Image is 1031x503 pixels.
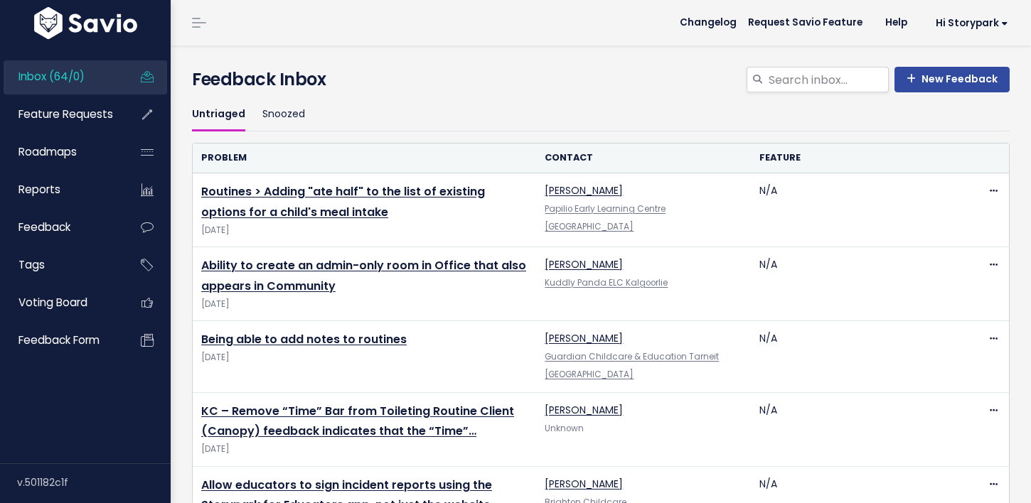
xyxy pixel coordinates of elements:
a: Feature Requests [4,98,118,131]
a: New Feedback [894,67,1010,92]
a: Tags [4,249,118,281]
span: [DATE] [201,297,528,312]
a: [PERSON_NAME] [545,183,623,198]
span: [DATE] [201,442,528,457]
div: v.501182c1f [17,464,171,501]
a: Untriaged [192,98,245,131]
td: N/A [751,247,966,321]
a: Snoozed [262,98,305,131]
span: Feature Requests [18,107,113,121]
a: KC – Remove “Time” Bar from Toileting Routine Client (Canopy) feedback indicates that the “Time”… [201,403,514,440]
a: Ability to create an admin-only room in Office that also appears in Community [201,257,526,294]
a: [PERSON_NAME] [545,331,623,345]
a: [PERSON_NAME] [545,403,623,417]
a: Hi Storypark [919,12,1020,34]
span: Inbox (64/0) [18,69,85,84]
a: Kuddly Panda ELC Kalgoorlie [545,277,668,288]
span: Hi Storypark [936,18,1008,28]
a: Request Savio Feature [737,12,874,33]
a: Guardian Childcare & Education Tarneit [GEOGRAPHIC_DATA] [545,351,719,380]
a: Voting Board [4,286,118,319]
a: [PERSON_NAME] [545,257,623,271]
a: Feedback form [4,324,118,357]
span: Roadmaps [18,144,77,159]
span: Tags [18,257,45,272]
input: Search inbox... [767,67,889,92]
td: N/A [751,392,966,466]
a: Help [874,12,919,33]
a: Roadmaps [4,136,118,168]
span: [DATE] [201,223,528,238]
span: Reports [18,182,60,197]
span: Unknown [545,423,584,434]
td: N/A [751,173,966,247]
a: [PERSON_NAME] [545,477,623,491]
td: N/A [751,321,966,393]
ul: Filter feature requests [192,98,1010,131]
a: Feedback [4,211,118,244]
th: Contact [536,144,751,173]
span: Feedback form [18,332,100,347]
span: Voting Board [18,295,87,310]
a: Routines > Adding "ate half" to the list of existing options for a child's meal intake [201,183,485,220]
h4: Feedback Inbox [192,67,1010,92]
a: Papilio Early Learning Centre [GEOGRAPHIC_DATA] [545,203,666,232]
span: [DATE] [201,350,528,365]
img: logo-white.9d6f32f41409.svg [31,7,141,39]
th: Problem [193,144,536,173]
span: Changelog [680,18,737,28]
a: Being able to add notes to routines [201,331,407,347]
th: Feature [751,144,966,173]
span: Feedback [18,220,70,234]
a: Inbox (64/0) [4,60,118,93]
a: Reports [4,173,118,206]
